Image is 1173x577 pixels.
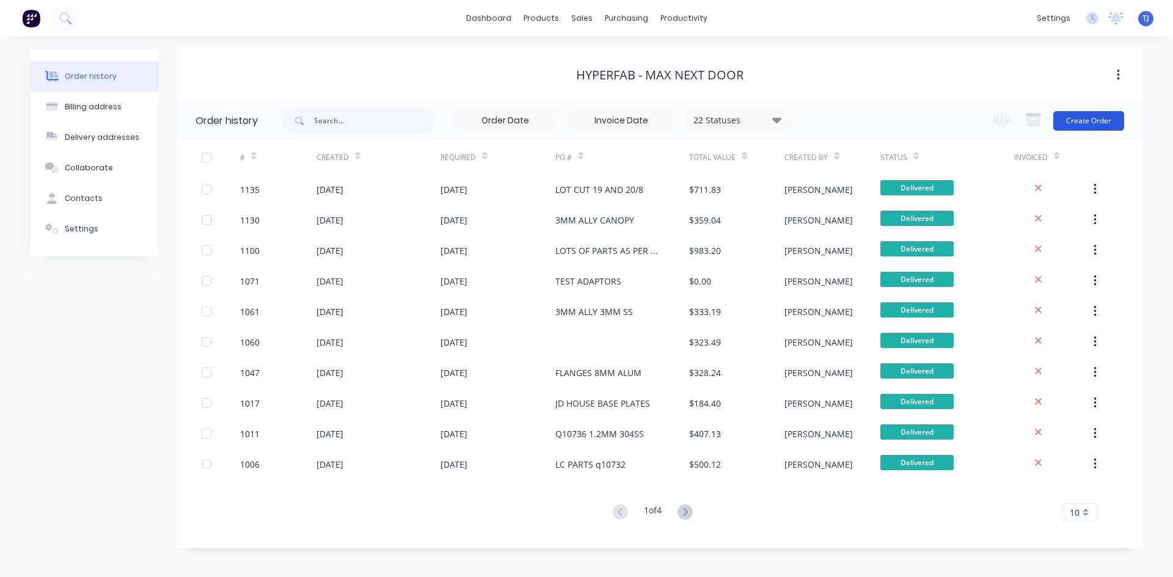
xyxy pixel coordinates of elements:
div: Required [440,152,476,163]
div: Delivery addresses [65,132,139,143]
div: [DATE] [440,305,467,318]
div: Settings [65,223,98,234]
button: Billing address [31,92,159,122]
div: [DATE] [316,336,343,349]
div: 1135 [240,183,260,196]
div: Order history [65,71,117,82]
button: Delivery addresses [31,122,159,153]
div: LC PARTS q10732 [555,458,626,471]
div: $333.19 [689,305,721,318]
div: products [517,9,565,27]
div: Invoiced [1014,152,1048,163]
div: [PERSON_NAME] [784,366,853,379]
div: 1100 [240,244,260,257]
input: Order Date [454,112,557,130]
button: Settings [31,214,159,244]
div: $328.24 [689,366,721,379]
input: Invoice Date [570,112,673,130]
div: 1130 [240,214,260,227]
div: sales [565,9,599,27]
div: Collaborate [65,162,113,173]
div: [PERSON_NAME] [784,336,853,349]
div: [PERSON_NAME] [784,427,853,440]
span: Delivered [880,180,954,195]
div: Created By [784,152,828,163]
span: TJ [1142,13,1149,24]
div: 1011 [240,427,260,440]
div: $983.20 [689,244,721,257]
div: Billing address [65,101,122,112]
div: # [240,152,245,163]
span: Delivered [880,211,954,226]
button: Contacts [31,183,159,214]
span: Delivered [880,363,954,379]
div: $500.12 [689,458,721,471]
span: Delivered [880,272,954,287]
div: $711.83 [689,183,721,196]
div: Status [880,152,907,163]
span: Delivered [880,241,954,256]
div: [PERSON_NAME] [784,275,853,288]
input: Search... [314,109,435,133]
div: 22 Statuses [686,114,789,127]
div: [DATE] [440,458,467,471]
div: 1006 [240,458,260,471]
div: [DATE] [440,183,467,196]
div: Created [316,140,440,174]
div: # [240,140,316,174]
div: [PERSON_NAME] [784,244,853,257]
span: Delivered [880,302,954,318]
div: [DATE] [440,427,467,440]
div: productivity [654,9,714,27]
div: Invoiced [1014,140,1091,174]
div: $407.13 [689,427,721,440]
div: [DATE] [440,244,467,257]
div: 1061 [240,305,260,318]
div: Created By [784,140,880,174]
div: [DATE] [316,397,343,410]
div: 1071 [240,275,260,288]
div: HYPERFAB - MAX NEXT DOOR [576,68,744,82]
div: $359.04 [689,214,721,227]
div: [DATE] [316,275,343,288]
span: 10 [1070,506,1080,519]
div: 1 of 4 [644,504,662,521]
a: dashboard [460,9,517,27]
div: LOT CUT 19 AND 20/8 [555,183,643,196]
div: 3MM ALLY CANOPY [555,214,634,227]
div: 3MM ALLY 3MM SS [555,305,633,318]
div: Contacts [65,193,103,204]
div: purchasing [599,9,654,27]
div: [DATE] [440,336,467,349]
div: $184.40 [689,397,721,410]
div: [DATE] [316,305,343,318]
div: Created [316,152,349,163]
div: Q10736 1.2MM 304SS [555,427,644,440]
div: Total Value [689,140,784,174]
div: $0.00 [689,275,711,288]
div: [DATE] [440,214,467,227]
div: FLANGES 8MM ALUM [555,366,641,379]
div: Status [880,140,1014,174]
div: Order history [195,114,258,128]
div: [PERSON_NAME] [784,214,853,227]
div: Required [440,140,555,174]
div: 1047 [240,366,260,379]
img: Factory [22,9,40,27]
div: [DATE] [316,427,343,440]
button: Collaborate [31,153,159,183]
div: JD HOUSE BASE PLATES [555,397,650,410]
div: [PERSON_NAME] [784,458,853,471]
div: settings [1031,9,1076,27]
button: Create Order [1053,111,1124,131]
div: LOTS OF PARTS AS PER QUOTE [555,244,665,257]
div: [DATE] [316,458,343,471]
span: Delivered [880,333,954,348]
span: Delivered [880,424,954,440]
span: Delivered [880,455,954,470]
div: 1017 [240,397,260,410]
div: [DATE] [316,214,343,227]
div: 1060 [240,336,260,349]
div: [DATE] [316,183,343,196]
div: [PERSON_NAME] [784,183,853,196]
